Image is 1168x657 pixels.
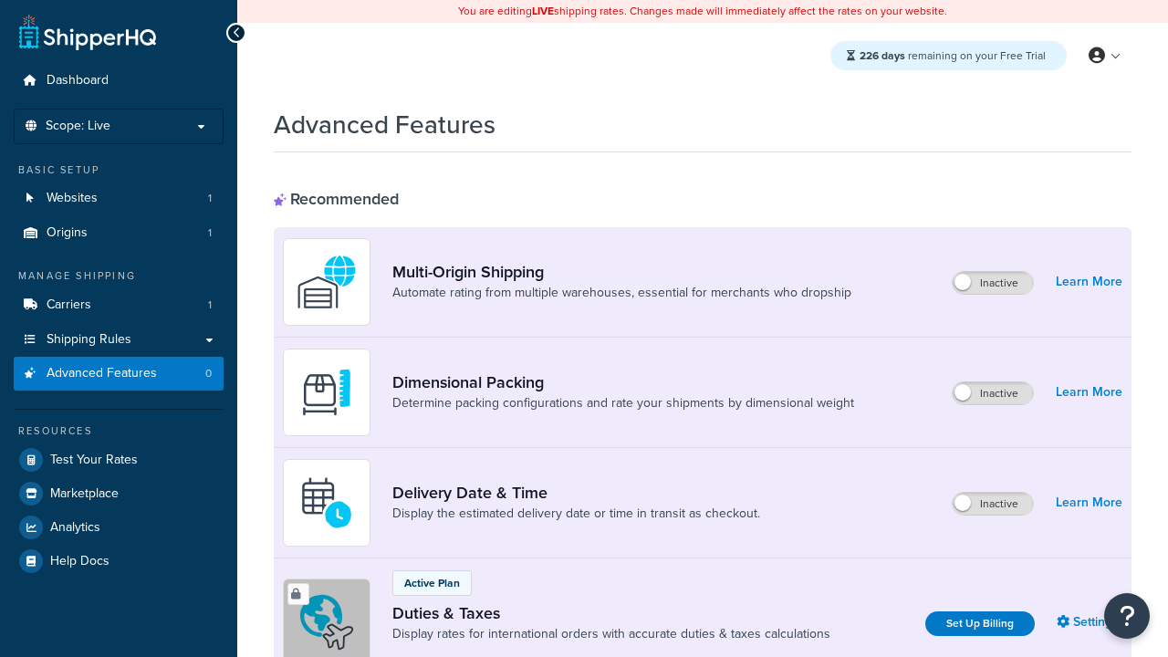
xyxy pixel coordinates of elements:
[295,360,359,424] img: DTVBYsAAAAAASUVORK5CYII=
[14,162,224,178] div: Basic Setup
[953,382,1033,404] label: Inactive
[14,357,224,391] li: Advanced Features
[14,182,224,215] a: Websites1
[392,284,851,302] a: Automate rating from multiple warehouses, essential for merchants who dropship
[14,64,224,98] a: Dashboard
[295,471,359,535] img: gfkeb5ejjkALwAAAABJRU5ErkJggg==
[47,191,98,206] span: Websites
[205,366,212,381] span: 0
[47,366,157,381] span: Advanced Features
[14,182,224,215] li: Websites
[14,216,224,250] li: Origins
[532,3,554,19] b: LIVE
[274,189,399,209] div: Recommended
[1056,269,1122,295] a: Learn More
[47,225,88,241] span: Origins
[274,107,495,142] h1: Advanced Features
[50,554,109,569] span: Help Docs
[1056,490,1122,516] a: Learn More
[392,372,854,392] a: Dimensional Packing
[14,545,224,578] a: Help Docs
[208,297,212,313] span: 1
[208,225,212,241] span: 1
[14,216,224,250] a: Origins1
[953,493,1033,515] label: Inactive
[860,47,1046,64] span: remaining on your Free Trial
[47,332,131,348] span: Shipping Rules
[392,625,830,643] a: Display rates for international orders with accurate duties & taxes calculations
[47,73,109,89] span: Dashboard
[14,288,224,322] li: Carriers
[392,394,854,412] a: Determine packing configurations and rate your shipments by dimensional weight
[392,483,760,503] a: Delivery Date & Time
[50,520,100,536] span: Analytics
[46,119,110,134] span: Scope: Live
[1057,610,1122,635] a: Settings
[14,288,224,322] a: Carriers1
[404,575,460,591] p: Active Plan
[925,611,1035,636] a: Set Up Billing
[295,250,359,314] img: WatD5o0RtDAAAAAElFTkSuQmCC
[14,511,224,544] a: Analytics
[14,423,224,439] div: Resources
[47,297,91,313] span: Carriers
[392,505,760,523] a: Display the estimated delivery date or time in transit as checkout.
[208,191,212,206] span: 1
[14,477,224,510] a: Marketplace
[50,486,119,502] span: Marketplace
[860,47,905,64] strong: 226 days
[14,357,224,391] a: Advanced Features0
[953,272,1033,294] label: Inactive
[14,268,224,284] div: Manage Shipping
[50,453,138,468] span: Test Your Rates
[14,443,224,476] a: Test Your Rates
[392,603,830,623] a: Duties & Taxes
[14,323,224,357] a: Shipping Rules
[392,262,851,282] a: Multi-Origin Shipping
[1056,380,1122,405] a: Learn More
[1104,593,1150,639] button: Open Resource Center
